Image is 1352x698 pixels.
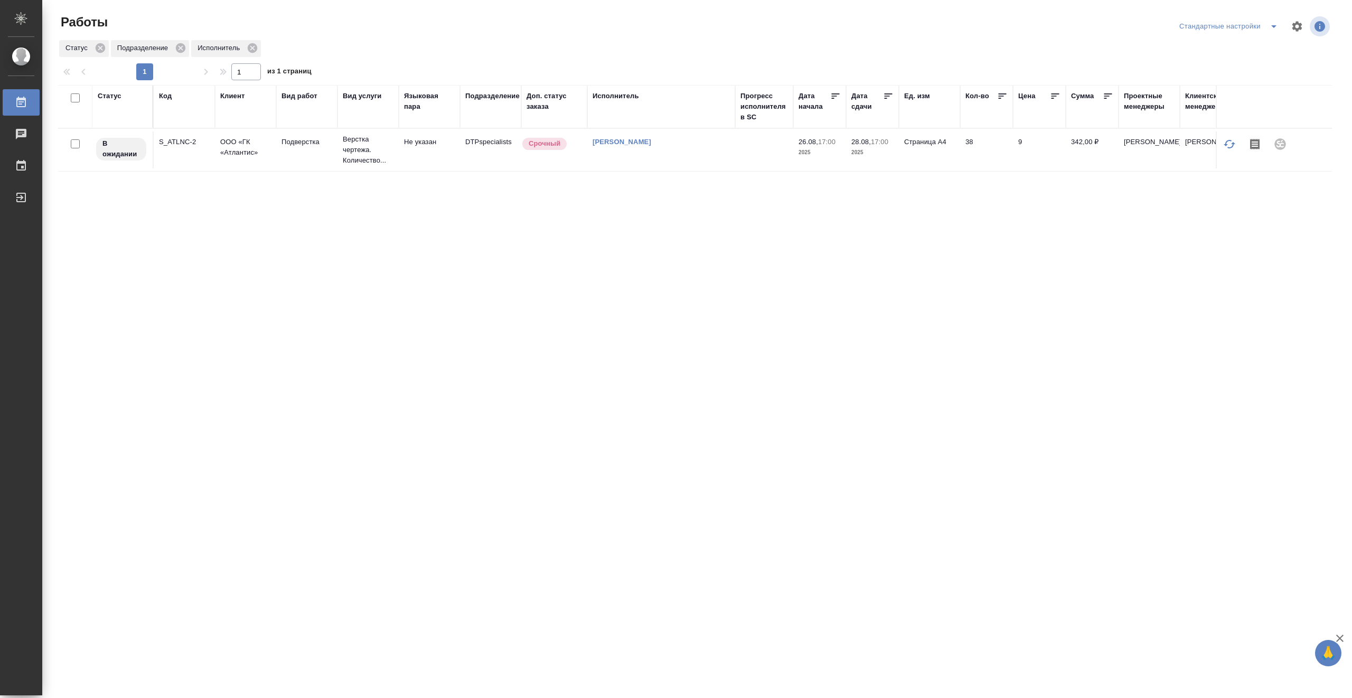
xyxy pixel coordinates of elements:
[899,131,960,168] td: Страница А4
[965,91,989,101] div: Кол-во
[818,138,835,146] p: 17:00
[851,147,894,158] p: 2025
[1310,16,1332,36] span: Посмотреть информацию
[1018,91,1036,101] div: Цена
[1284,14,1310,39] span: Настроить таблицу
[95,137,147,162] div: Исполнитель назначен, приступать к работе пока рано
[799,91,830,112] div: Дата начала
[1217,131,1242,157] button: Обновить
[1013,131,1066,168] td: 9
[1315,640,1341,666] button: 🙏
[117,43,172,53] p: Подразделение
[871,138,888,146] p: 17:00
[1119,131,1180,168] td: [PERSON_NAME]
[343,134,393,166] p: Верстка чертежа. Количество...
[740,91,788,122] div: Прогресс исполнителя в SC
[593,138,651,146] a: [PERSON_NAME]
[851,91,883,112] div: Дата сдачи
[1242,131,1267,157] button: Скопировать мини-бриф
[527,91,582,112] div: Доп. статус заказа
[1180,131,1241,168] td: [PERSON_NAME]
[65,43,91,53] p: Статус
[1319,642,1337,664] span: 🙏
[220,137,271,158] p: ООО «ГК «Атлантис»
[404,91,455,112] div: Языковая пара
[399,131,460,168] td: Не указан
[191,40,261,57] div: Исполнитель
[98,91,121,101] div: Статус
[58,14,108,31] span: Работы
[904,91,930,101] div: Ед. изм
[460,131,521,168] td: DTPspecialists
[281,137,332,147] p: Подверстка
[1066,131,1119,168] td: 342,00 ₽
[281,91,317,101] div: Вид работ
[529,138,560,149] p: Срочный
[111,40,189,57] div: Подразделение
[198,43,243,53] p: Исполнитель
[799,138,818,146] p: 26.08,
[960,131,1013,168] td: 38
[220,91,245,101] div: Клиент
[343,91,382,101] div: Вид услуги
[1177,18,1284,35] div: split button
[59,40,109,57] div: Статус
[1185,91,1236,112] div: Клиентские менеджеры
[1071,91,1094,101] div: Сумма
[593,91,639,101] div: Исполнитель
[799,147,841,158] p: 2025
[465,91,520,101] div: Подразделение
[1124,91,1175,112] div: Проектные менеджеры
[267,65,312,80] span: из 1 страниц
[159,137,210,147] div: S_ATLNC-2
[1267,131,1293,157] div: Проект не привязан
[102,138,140,159] p: В ожидании
[851,138,871,146] p: 28.08,
[159,91,172,101] div: Код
